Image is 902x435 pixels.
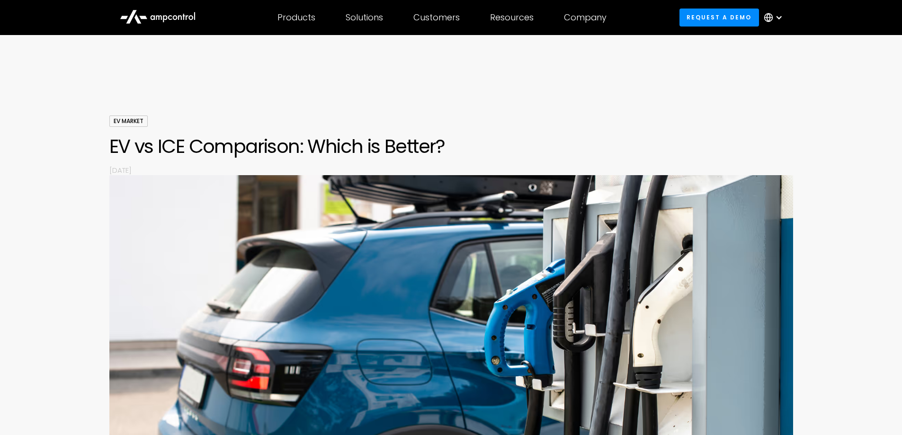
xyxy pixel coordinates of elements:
div: Company [564,12,607,23]
div: Solutions [346,12,383,23]
div: Resources [490,12,534,23]
div: Products [277,12,315,23]
h1: EV vs ICE Comparison: Which is Better? [109,135,793,158]
div: Customers [413,12,460,23]
a: Request a demo [679,9,759,26]
div: EV Market [109,115,148,127]
p: [DATE] [109,165,793,175]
